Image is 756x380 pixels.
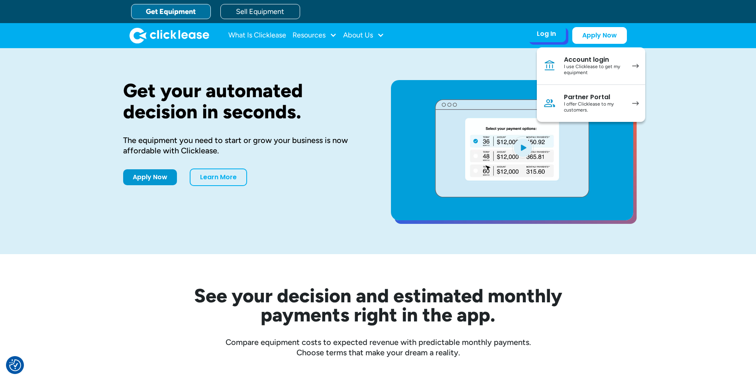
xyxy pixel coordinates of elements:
div: Account login [564,56,624,64]
div: Resources [293,27,337,43]
img: Person icon [543,97,556,110]
a: Apply Now [572,27,627,44]
img: arrow [632,101,639,106]
a: Get Equipment [131,4,211,19]
div: Log In [537,30,556,38]
div: Compare equipment costs to expected revenue with predictable monthly payments. Choose terms that ... [123,337,633,358]
img: Bank icon [543,59,556,72]
div: I offer Clicklease to my customers. [564,101,624,114]
a: What Is Clicklease [228,27,286,43]
a: Learn More [190,168,247,186]
nav: Log In [537,47,645,122]
a: Sell Equipment [220,4,300,19]
a: Partner PortalI offer Clicklease to my customers. [537,85,645,122]
img: Clicklease logo [130,27,209,43]
div: I use Clicklease to get my equipment [564,64,624,76]
button: Consent Preferences [9,359,21,371]
img: Blue play button logo on a light blue circular background [512,136,534,159]
div: Partner Portal [564,93,624,101]
h1: Get your automated decision in seconds. [123,80,365,122]
div: The equipment you need to start or grow your business is now affordable with Clicklease. [123,135,365,156]
a: home [130,27,209,43]
h2: See your decision and estimated monthly payments right in the app. [155,286,601,324]
a: Apply Now [123,169,177,185]
a: open lightbox [391,80,633,220]
img: arrow [632,64,639,68]
a: Account loginI use Clicklease to get my equipment [537,47,645,85]
div: About Us [343,27,384,43]
img: Revisit consent button [9,359,21,371]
